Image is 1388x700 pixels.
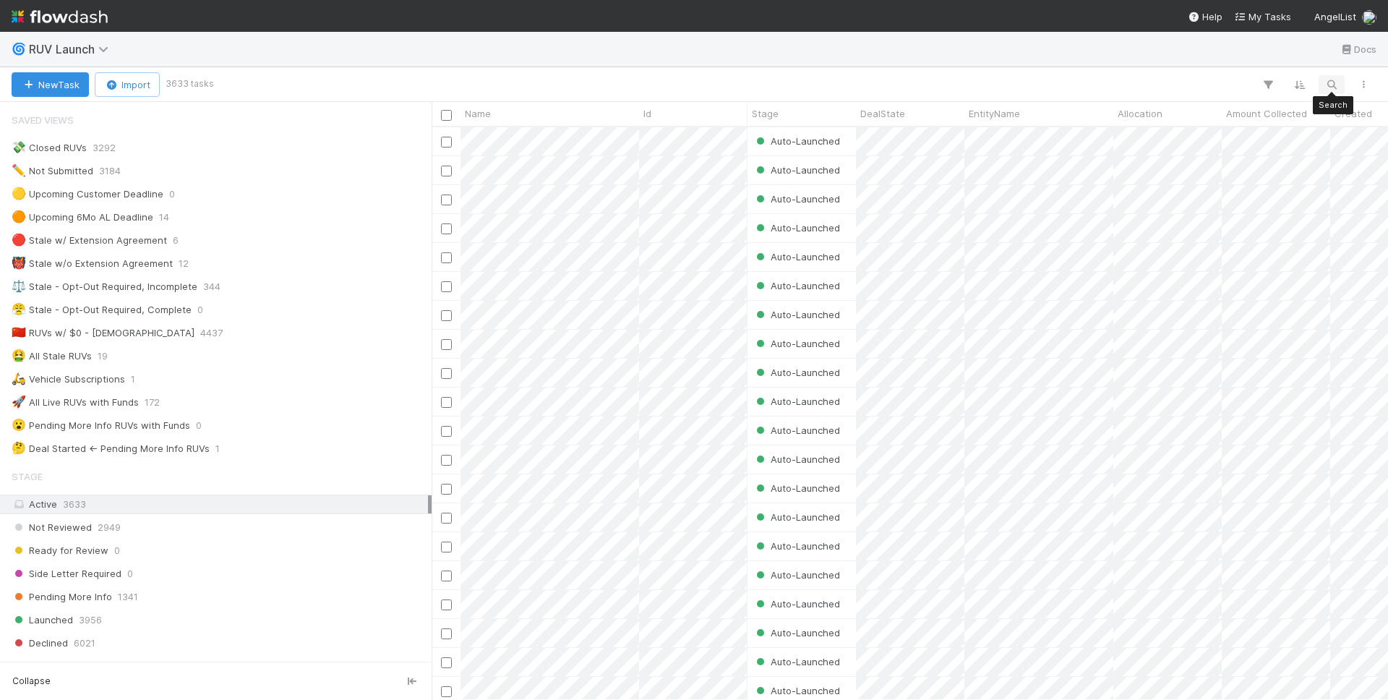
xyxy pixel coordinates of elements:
div: Active [12,495,428,513]
input: Toggle Row Selected [441,426,452,437]
span: Name [465,106,491,121]
span: Allocation [1118,106,1162,121]
span: 3633 [63,498,86,510]
span: 🌀 [12,43,26,55]
div: Auto-Launched [753,568,840,582]
span: Auto-Launched [753,280,840,291]
input: Toggle All Rows Selected [441,110,452,121]
button: Import [95,72,160,97]
span: 1 [131,370,135,388]
div: All Stale RUVs [12,347,92,365]
span: Auto-Launched [753,656,840,667]
div: Stale w/o Extension Agreement [12,255,173,273]
input: Toggle Row Selected [441,195,452,205]
img: avatar_55035ea6-c43a-43cd-b0ad-a82770e0f712.png [1362,10,1376,25]
span: ✏️ [12,164,26,176]
div: Auto-Launched [753,683,840,698]
span: 🤮 [12,349,26,362]
span: 4437 [200,324,223,342]
input: Toggle Row Selected [441,339,452,350]
span: 0 [114,542,120,560]
div: Auto-Launched [753,336,840,351]
div: All Live RUVs with Funds [12,393,139,411]
span: Auto-Launched [753,396,840,407]
div: Auto-Launched [753,510,840,524]
span: Not Reviewed [12,518,92,537]
button: NewTask [12,72,89,97]
span: Auto-Launched [753,511,840,523]
a: My Tasks [1234,9,1291,24]
span: 😤 [12,303,26,315]
div: Auto-Launched [753,249,840,264]
input: Toggle Row Selected [441,368,452,379]
div: Vehicle Subscriptions [12,370,125,388]
span: Stage [752,106,779,121]
div: Auto-Launched [753,423,840,437]
span: 716 [100,657,116,675]
div: Help [1188,9,1222,24]
div: Auto-Launched [753,163,840,177]
input: Toggle Row Selected [441,455,452,466]
div: Auto-Launched [753,307,840,322]
div: Auto-Launched [753,221,840,235]
span: 0 [197,301,203,319]
span: 3292 [93,139,116,157]
div: Closed RUVs [12,139,87,157]
span: 😮 [12,419,26,431]
a: Docs [1340,40,1376,58]
span: 👹 [12,257,26,269]
span: DealState [860,106,905,121]
span: Auto-Launched [753,627,840,639]
span: Stage [12,462,43,491]
span: 3956 [79,611,102,629]
input: Toggle Row Selected [441,281,452,292]
div: Auto-Launched [753,192,840,206]
span: 🟡 [12,187,26,200]
span: 🔴 [12,234,26,246]
span: 0 [169,185,175,203]
input: Toggle Row Selected [441,542,452,552]
div: Auto-Launched [753,365,840,380]
div: Auto-Launched [753,539,840,553]
span: Auto-Launched [753,193,840,205]
span: 6021 [74,634,95,652]
span: Auto-Launched [753,482,840,494]
img: logo-inverted-e16ddd16eac7371096b0.svg [12,4,108,29]
div: Pending More Info RUVs with Funds [12,417,190,435]
input: Toggle Row Selected [441,223,452,234]
input: Toggle Row Selected [441,657,452,668]
span: 0 [196,417,202,435]
div: Auto-Launched [753,481,840,495]
span: Ready for Review [12,542,108,560]
small: 3633 tasks [166,77,214,90]
span: 14 [159,208,169,226]
div: Upcoming Customer Deadline [12,185,163,203]
span: 2949 [98,518,121,537]
input: Toggle Row Selected [441,137,452,148]
span: Created [1335,106,1372,121]
span: EntityName [969,106,1020,121]
span: 🛵 [12,372,26,385]
div: RUVs w/ $0 - [DEMOGRAPHIC_DATA] [12,324,194,342]
span: Auto-Launched [753,251,840,262]
span: Launched [12,611,73,629]
span: Close Initiated [12,657,95,675]
span: 19 [98,347,108,365]
span: 6 [173,231,179,249]
span: ⚖️ [12,280,26,292]
span: 1 [215,440,220,458]
span: Saved Views [12,106,74,135]
input: Toggle Row Selected [441,686,452,697]
span: 3184 [99,162,121,180]
input: Toggle Row Selected [441,628,452,639]
div: Auto-Launched [753,394,840,409]
div: Not Submitted [12,162,93,180]
span: Auto-Launched [753,164,840,176]
span: Auto-Launched [753,685,840,696]
span: Auto-Launched [753,598,840,610]
span: My Tasks [1234,11,1291,22]
div: Stale w/ Extension Agreement [12,231,167,249]
span: 0 [127,565,133,583]
input: Toggle Row Selected [441,599,452,610]
input: Toggle Row Selected [441,513,452,524]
